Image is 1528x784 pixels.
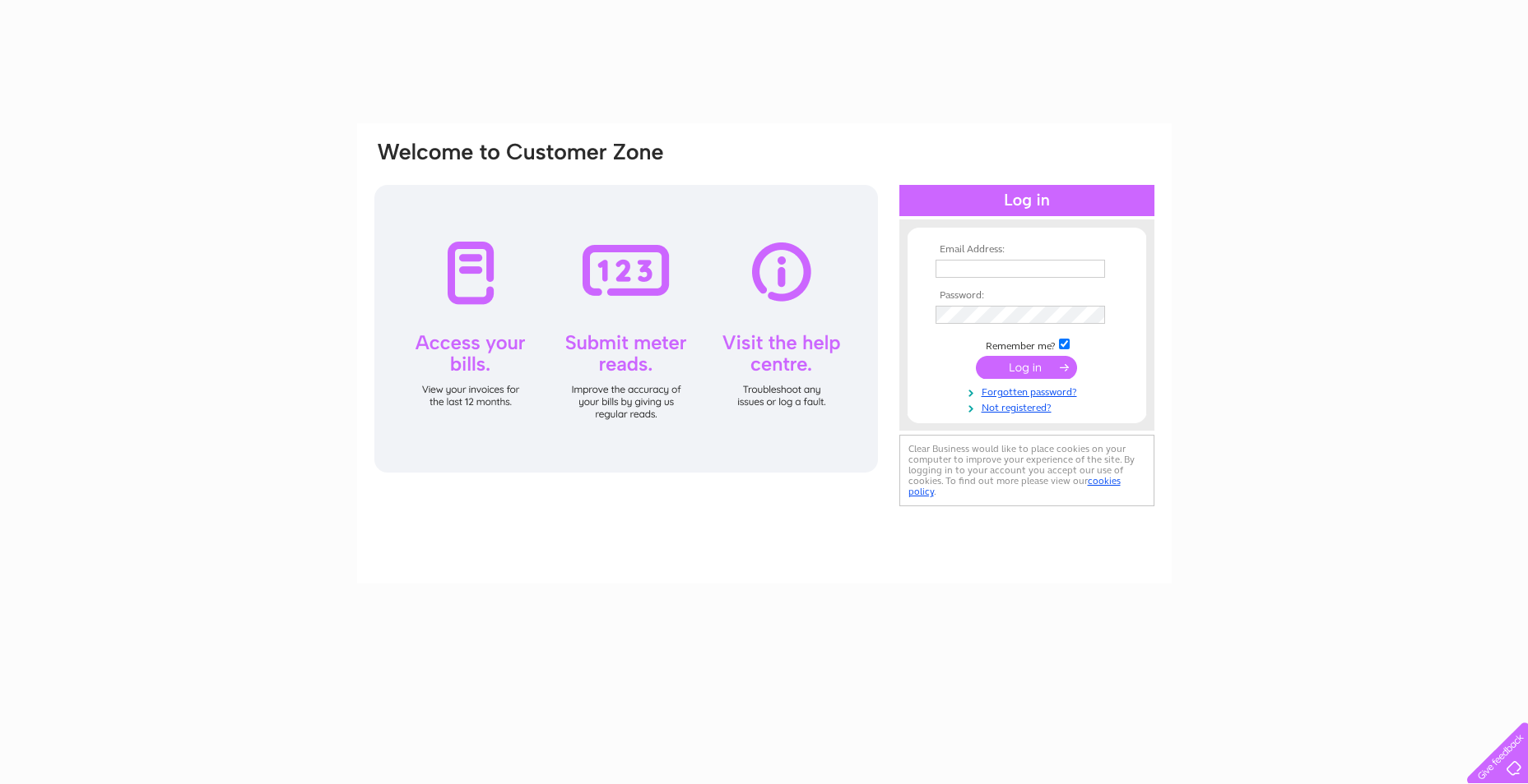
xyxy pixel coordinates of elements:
[931,244,1122,256] th: Email Address:
[976,356,1077,379] input: Submit
[931,336,1122,353] td: Remember me?
[908,475,1121,497] a: cookies policy
[936,383,1122,399] a: Forgotten password?
[936,399,1122,414] a: Not registered?
[931,290,1122,302] th: Password:
[899,435,1154,506] div: Clear Business would like to place cookies on your computer to improve your experience of the sit...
